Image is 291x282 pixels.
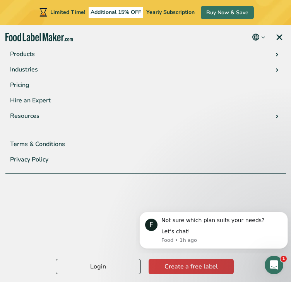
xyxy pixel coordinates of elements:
a: Terms & Conditions [5,136,286,152]
a: Industries [5,62,286,77]
a: Hire an Expert [5,93,286,108]
span: Yearly Subscription [146,8,195,16]
a: Resources [5,108,286,124]
a: menu [266,25,291,49]
a: Pricing [5,77,286,93]
button: Change language [251,32,266,42]
a: Products [5,46,286,62]
span: 1 [281,256,287,262]
iframe: Intercom live chat [265,256,283,274]
span: Additional 15% OFF [89,7,143,18]
span: Limited Time! [50,8,85,16]
a: Create a free label [149,259,234,274]
iframe: Intercom notifications message [136,205,291,253]
a: Food Label Maker homepage [5,33,73,42]
a: Privacy Policy [5,152,286,167]
a: Login [56,259,141,274]
a: Buy Now & Save [201,6,254,19]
